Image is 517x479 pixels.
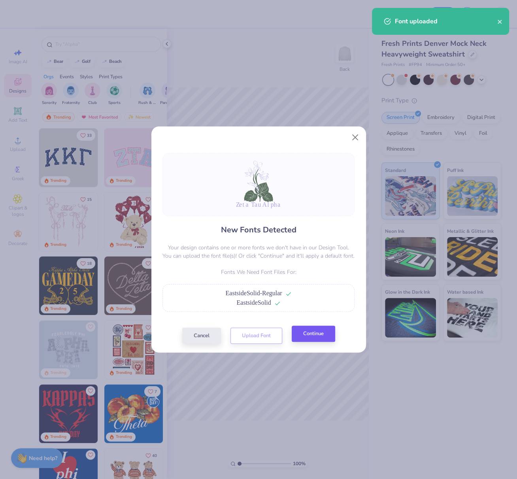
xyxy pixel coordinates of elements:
[221,224,296,236] h4: New Fonts Detected
[236,299,271,306] span: EastsideSolid
[395,17,497,26] div: Font uploaded
[162,243,355,260] p: Your design contains one or more fonts we don't have in our Design Tool. You can upload the font ...
[182,328,221,344] button: Cancel
[347,130,362,145] button: Close
[162,268,355,276] p: Fonts We Need Font Files For:
[497,17,503,26] button: close
[225,290,282,296] span: EastsideSolid-Regular
[292,326,335,342] button: Continue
